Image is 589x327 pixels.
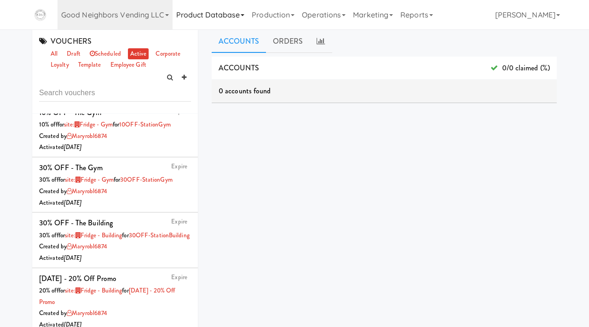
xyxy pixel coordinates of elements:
a: site:Fridge - Building [65,231,122,240]
i: [DATE] [64,198,82,207]
a: Expire [171,107,187,115]
span: for [114,175,173,184]
a: scheduled [87,48,123,60]
span: for [113,120,171,129]
div: 30% off [39,174,191,186]
a: maryrobl6874 [67,187,107,195]
a: Accounts [212,30,266,53]
span: Activated [39,143,82,151]
a: [DATE] - 20% Off Promo [39,286,175,306]
a: active [128,48,149,60]
span: Created by [39,132,107,140]
a: site:Fridge - Gym [65,175,114,184]
a: 30OFF-StationGym [120,175,173,184]
span: for [122,231,189,240]
a: 10OFF-StationGym [119,120,171,129]
span: Created by [39,242,107,251]
a: Expire [171,162,187,171]
a: maryrobl6874 [67,132,107,140]
span: for [58,175,114,184]
img: Micromart [32,7,48,23]
span: Created by [39,309,107,317]
div: 30% off [39,230,191,241]
li: Expire30% OFF - The Building30% offforsite:Fridge - Buildingfor30OFF-StationBuildingCreated bymar... [32,212,198,268]
a: maryrobl6874 [67,309,107,317]
a: maryrobl6874 [67,242,107,251]
span: VOUCHERS [39,36,92,46]
a: loyalty [48,59,71,71]
a: employee gift [108,59,149,71]
i: [DATE] [64,253,82,262]
div: [DATE] - 20% Off Promo [39,272,116,286]
div: 30% OFF - The Gym [39,161,103,175]
span: 0/0 claimed (%) [491,61,550,75]
span: for [58,286,122,295]
a: site:Fridge - Building [65,286,122,295]
input: Search vouchers [39,85,191,102]
a: Expire [171,273,187,281]
a: all [48,48,60,60]
a: template [76,59,104,71]
span: for [58,120,113,129]
li: Expire30% OFF - The Gym30% offforsite:Fridge - Gymfor30OFF-StationGymCreated bymaryrobl6874Activa... [32,157,198,212]
div: 10% off [39,119,191,131]
a: draft [64,48,83,60]
span: for [58,231,122,240]
span: for [39,286,175,306]
a: corporate [153,48,183,60]
a: site:Fridge - Gym [64,120,113,129]
div: 0 accounts found [212,80,557,103]
span: Created by [39,187,107,195]
a: 30OFF-StationBuilding [129,231,190,240]
li: Expire10% OFF - The Gym10% offforsite:Fridge - Gymfor10OFF-StationGymCreated bymaryrobl6874Activa... [32,102,198,157]
a: Expire [171,217,187,226]
a: ORDERS [266,30,310,53]
i: [DATE] [64,143,82,151]
span: Activated [39,253,82,262]
span: Activated [39,198,82,207]
div: 20% off [39,285,191,308]
span: ACCOUNTS [219,63,259,73]
div: 30% OFF - The Building [39,216,113,230]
